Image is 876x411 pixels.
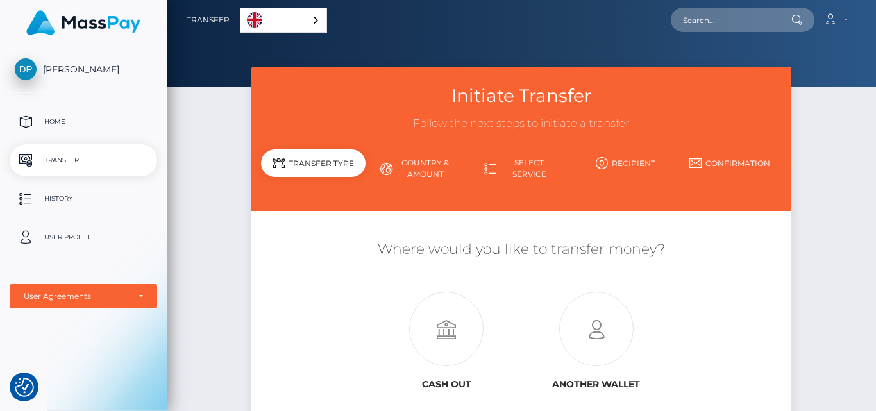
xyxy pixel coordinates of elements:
div: User Agreements [24,291,129,301]
p: History [15,189,152,208]
a: Country & Amount [366,152,469,185]
p: Transfer [15,151,152,170]
img: MassPay [26,10,140,35]
a: Home [10,106,157,138]
a: History [10,183,157,215]
aside: Language selected: English [240,8,327,33]
h5: Where would you like to transfer money? [261,240,782,260]
h6: Another wallet [531,379,662,390]
input: Search... [671,8,791,32]
p: Home [15,112,152,131]
button: Consent Preferences [15,378,34,397]
a: Recipient [573,152,677,174]
p: User Profile [15,228,152,247]
a: User Profile [10,221,157,253]
a: Select Service [469,152,573,185]
img: Revisit consent button [15,378,34,397]
button: User Agreements [10,284,157,308]
h3: Initiate Transfer [261,83,782,108]
div: Transfer Type [261,149,365,177]
h6: Cash out [381,379,512,390]
a: Transfer [187,6,230,33]
a: English [240,8,326,32]
div: Language [240,8,327,33]
span: [PERSON_NAME] [10,63,157,75]
h3: Follow the next steps to initiate a transfer [261,116,782,131]
a: Transfer [10,144,157,176]
a: Confirmation [677,152,781,174]
a: Transfer Type [261,152,365,185]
